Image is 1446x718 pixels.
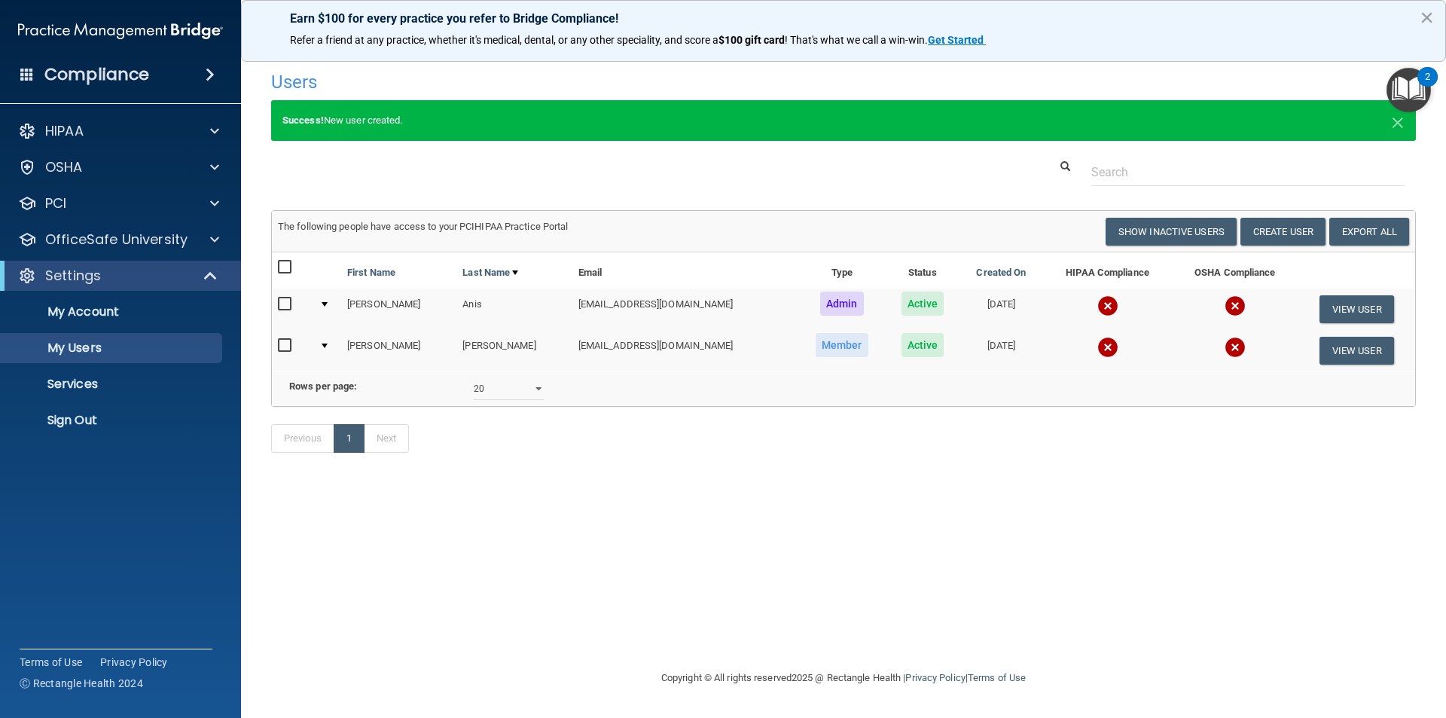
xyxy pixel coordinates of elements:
a: Privacy Policy [905,672,965,683]
td: Anis [456,289,572,330]
a: HIPAA [18,122,219,140]
strong: $100 gift card [718,34,785,46]
button: Show Inactive Users [1106,218,1237,246]
div: Copyright © All rights reserved 2025 @ Rectangle Health | | [569,654,1118,702]
a: Terms of Use [20,655,82,670]
td: [PERSON_NAME] [341,289,456,330]
a: Next [364,424,409,453]
a: Settings [18,267,218,285]
th: Type [798,252,886,289]
button: Close [1391,112,1405,130]
p: Services [10,377,215,392]
button: View User [1319,337,1394,365]
div: New user created. [271,100,1416,141]
th: Status [886,252,959,289]
a: Previous [271,424,334,453]
th: OSHA Compliance [1172,252,1298,289]
button: Open Resource Center, 2 new notifications [1387,68,1431,112]
a: OfficeSafe University [18,231,219,249]
strong: Get Started [928,34,984,46]
p: Settings [45,267,101,285]
img: cross.ca9f0e7f.svg [1225,337,1246,358]
a: First Name [347,264,395,282]
td: [EMAIL_ADDRESS][DOMAIN_NAME] [572,330,798,371]
img: cross.ca9f0e7f.svg [1097,337,1118,358]
p: My Users [10,341,215,356]
img: cross.ca9f0e7f.svg [1097,295,1118,316]
span: Refer a friend at any practice, whether it's medical, dental, or any other speciality, and score a [290,34,718,46]
button: Close [1420,5,1434,29]
a: Last Name [462,264,518,282]
p: Earn $100 for every practice you refer to Bridge Compliance! [290,11,1397,26]
th: HIPAA Compliance [1043,252,1172,289]
td: [EMAIL_ADDRESS][DOMAIN_NAME] [572,289,798,330]
input: Search [1091,158,1405,186]
h4: Compliance [44,64,149,85]
img: cross.ca9f0e7f.svg [1225,295,1246,316]
p: OSHA [45,158,83,176]
span: The following people have access to your PCIHIPAA Practice Portal [278,221,569,232]
td: [DATE] [959,289,1043,330]
a: Created On [976,264,1026,282]
span: Admin [820,292,864,316]
div: 2 [1425,77,1430,96]
p: My Account [10,304,215,319]
span: Member [816,333,868,357]
p: OfficeSafe University [45,231,188,249]
td: [DATE] [959,330,1043,371]
span: × [1391,105,1405,136]
a: Terms of Use [968,672,1026,683]
th: Email [572,252,798,289]
h4: Users [271,72,929,92]
a: PCI [18,194,219,212]
span: ! That's what we call a win-win. [785,34,928,46]
p: HIPAA [45,122,84,140]
span: Active [901,292,944,316]
a: OSHA [18,158,219,176]
a: Export All [1329,218,1409,246]
strong: Success! [282,115,324,126]
button: Create User [1240,218,1325,246]
a: 1 [334,424,365,453]
span: Ⓒ Rectangle Health 2024 [20,676,143,691]
p: Sign Out [10,413,215,428]
td: [PERSON_NAME] [341,330,456,371]
a: Privacy Policy [100,655,168,670]
img: PMB logo [18,16,223,46]
button: View User [1319,295,1394,323]
span: Active [901,333,944,357]
td: [PERSON_NAME] [456,330,572,371]
b: Rows per page: [289,380,357,392]
p: PCI [45,194,66,212]
a: Get Started [928,34,986,46]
